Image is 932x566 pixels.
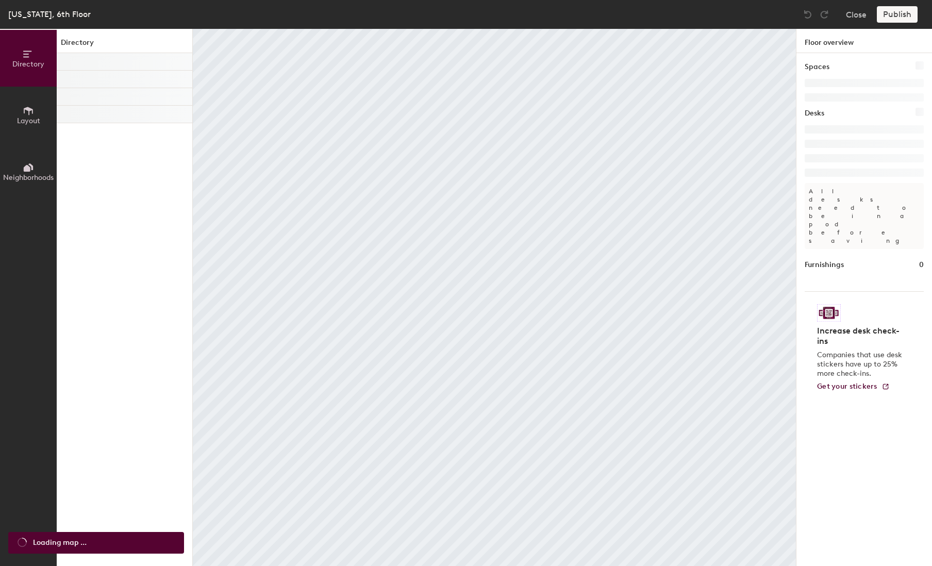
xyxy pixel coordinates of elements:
div: [US_STATE], 6th Floor [8,8,91,21]
p: All desks need to be in a pod before saving [805,183,924,249]
h1: Furnishings [805,259,844,271]
span: Loading map ... [33,537,87,548]
h1: Spaces [805,61,829,73]
button: Close [846,6,867,23]
span: Directory [12,60,44,69]
span: Neighborhoods [3,173,54,182]
img: Sticker logo [817,304,841,322]
p: Companies that use desk stickers have up to 25% more check-ins. [817,351,905,378]
img: Undo [803,9,813,20]
h1: 0 [919,259,924,271]
h1: Desks [805,108,824,119]
canvas: Map [193,29,796,566]
h4: Increase desk check-ins [817,326,905,346]
h1: Floor overview [796,29,932,53]
img: Redo [819,9,829,20]
span: Get your stickers [817,382,877,391]
a: Get your stickers [817,382,890,391]
h1: Directory [57,37,192,53]
span: Layout [17,116,40,125]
